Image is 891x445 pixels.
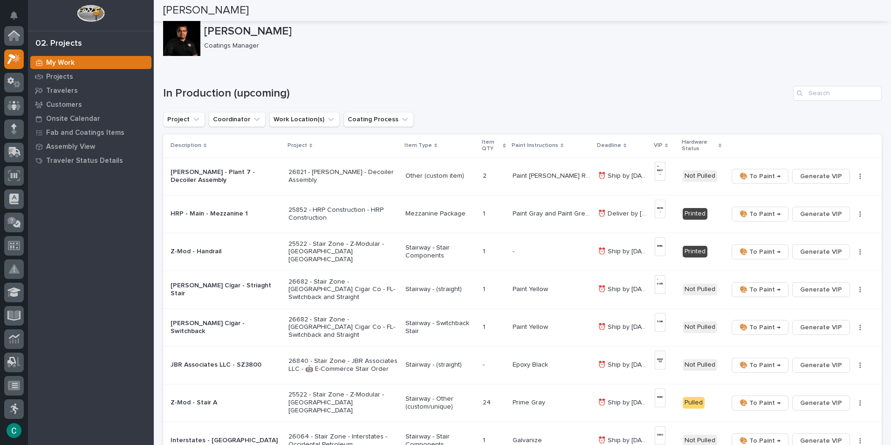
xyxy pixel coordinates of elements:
p: VIP [654,140,663,151]
a: Customers [28,97,154,111]
tr: Z-Mod - Stair A25522 - Stair Zone - Z-Modular - [GEOGRAPHIC_DATA] [GEOGRAPHIC_DATA]Stairway - Oth... [163,384,882,422]
button: 🎨 To Paint → [732,207,788,222]
p: 24 [483,397,493,407]
tr: Z-Mod - Handrail25522 - Stair Zone - Z-Modular - [GEOGRAPHIC_DATA] [GEOGRAPHIC_DATA]Stairway - St... [163,233,882,271]
p: Coatings Manager [204,42,874,50]
p: ⏰ Ship by 9/16/25 [598,397,649,407]
span: Generate VIP [800,246,842,257]
p: 26682 - Stair Zone - [GEOGRAPHIC_DATA] Cigar Co - FL- Switchback and Straight [288,278,398,301]
p: Traveler Status Details [46,157,123,165]
p: 1 [483,284,487,293]
p: [PERSON_NAME] Cigar - Striaght Stair [171,282,281,298]
button: users-avatar [4,421,24,440]
button: 🎨 To Paint → [732,320,788,335]
p: 2 [483,170,488,180]
tr: [PERSON_NAME] Cigar - Striaght Stair26682 - Stair Zone - [GEOGRAPHIC_DATA] Cigar Co - FL- Switchb... [163,271,882,308]
p: 26821 - [PERSON_NAME] - Decoiler Assembly [288,168,398,184]
p: Item Type [404,140,432,151]
p: [PERSON_NAME] [204,25,878,38]
a: Projects [28,70,154,83]
p: Paint Gray and Paint Green* (custom) [513,208,592,218]
a: Assembly View [28,139,154,153]
div: Printed [683,246,707,257]
button: Generate VIP [792,169,850,184]
div: 02. Projects [35,39,82,49]
p: ⏰ Ship by 9/15/25 [598,359,649,369]
p: 25522 - Stair Zone - Z-Modular - [GEOGRAPHIC_DATA] [GEOGRAPHIC_DATA] [288,391,398,414]
p: Other (custom item) [405,172,476,180]
span: Generate VIP [800,209,842,220]
p: Stairway - (straight) [405,285,476,293]
tr: [PERSON_NAME] Cigar - Switchback26682 - Stair Zone - [GEOGRAPHIC_DATA] Cigar Co - FL- Switchback ... [163,308,882,346]
p: Epoxy Black [513,359,550,369]
tr: JBR Associates LLC - SZ380026840 - Stair Zone - JBR Associates LLC - 🤖 E-Commerce Stair OrderStai... [163,346,882,384]
button: 🎨 To Paint → [732,169,788,184]
button: Generate VIP [792,320,850,335]
button: Generate VIP [792,358,850,373]
span: 🎨 To Paint → [740,397,781,409]
p: Stairway - Stair Components [405,244,476,260]
p: [PERSON_NAME] - Plant 7 - Decoiler Assembly [171,168,281,184]
button: Work Location(s) [269,112,340,127]
div: Not Pulled [683,170,717,182]
p: ⏰ Ship by 9/15/25 [598,246,649,256]
tr: HRP - Main - Mezzanine 125852 - HRP Construction - HRP ConstructionMezzanine Package11 Paint Gray... [163,195,882,233]
p: 1 [483,208,487,218]
button: Generate VIP [792,244,850,259]
h1: In Production (upcoming) [163,87,789,100]
button: Notifications [4,6,24,25]
p: ⏰ Ship by 9/15/25 [598,321,649,331]
p: 26682 - Stair Zone - [GEOGRAPHIC_DATA] Cigar Co - FL- Switchback and Straight [288,316,398,339]
p: 1 [483,435,487,445]
a: Traveler Status Details [28,153,154,167]
p: ⏰ Ship by 9/12/25 [598,170,649,180]
a: Onsite Calendar [28,111,154,125]
p: Z-Mod - Handrail [171,248,281,256]
div: Printed [683,208,707,220]
p: Hardware Status [682,137,716,154]
img: Workspace Logo [77,5,104,22]
span: 🎨 To Paint → [740,246,781,257]
button: Generate VIP [792,282,850,297]
button: Coating Process [343,112,414,127]
p: Stairway - (straight) [405,361,476,369]
span: 🎨 To Paint → [740,322,781,333]
p: Paint Yellow [513,284,550,293]
p: Customers [46,101,82,109]
p: My Work [46,59,75,67]
p: Paint Brinkley Red* (custom) [513,170,592,180]
tr: [PERSON_NAME] - Plant 7 - Decoiler Assembly26821 - [PERSON_NAME] - Decoiler AssemblyOther (custom... [163,157,882,195]
span: 🎨 To Paint → [740,209,781,220]
p: HRP - Main - Mezzanine 1 [171,210,281,218]
a: Fab and Coatings Items [28,125,154,139]
p: 26840 - Stair Zone - JBR Associates LLC - 🤖 E-Commerce Stair Order [288,357,398,373]
button: 🎨 To Paint → [732,396,788,410]
p: 25852 - HRP Construction - HRP Construction [288,206,398,222]
span: Generate VIP [800,171,842,182]
p: - [483,359,487,369]
button: 🎨 To Paint → [732,358,788,373]
p: Mezzanine Package [405,210,476,218]
p: Projects [46,73,73,81]
p: Onsite Calendar [46,115,100,123]
p: Description [171,140,201,151]
p: ⏰ Ship by 9/16/25 [598,435,649,445]
p: Fab and Coatings Items [46,129,124,137]
button: Coordinator [209,112,266,127]
span: 🎨 To Paint → [740,284,781,295]
button: Generate VIP [792,396,850,410]
p: Prime Gray [513,397,547,407]
span: 🎨 To Paint → [740,360,781,371]
button: 🎨 To Paint → [732,282,788,297]
p: Travelers [46,87,78,95]
p: Paint Instructions [512,140,558,151]
p: ⏰ Deliver by 9/15/25 [598,208,649,218]
p: Assembly View [46,143,95,151]
input: Search [793,86,882,101]
p: Interstates - [GEOGRAPHIC_DATA] [171,437,281,445]
span: Generate VIP [800,360,842,371]
h2: [PERSON_NAME] [163,4,249,17]
button: 🎨 To Paint → [732,244,788,259]
p: Stairway - Switchback Stair [405,320,476,335]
